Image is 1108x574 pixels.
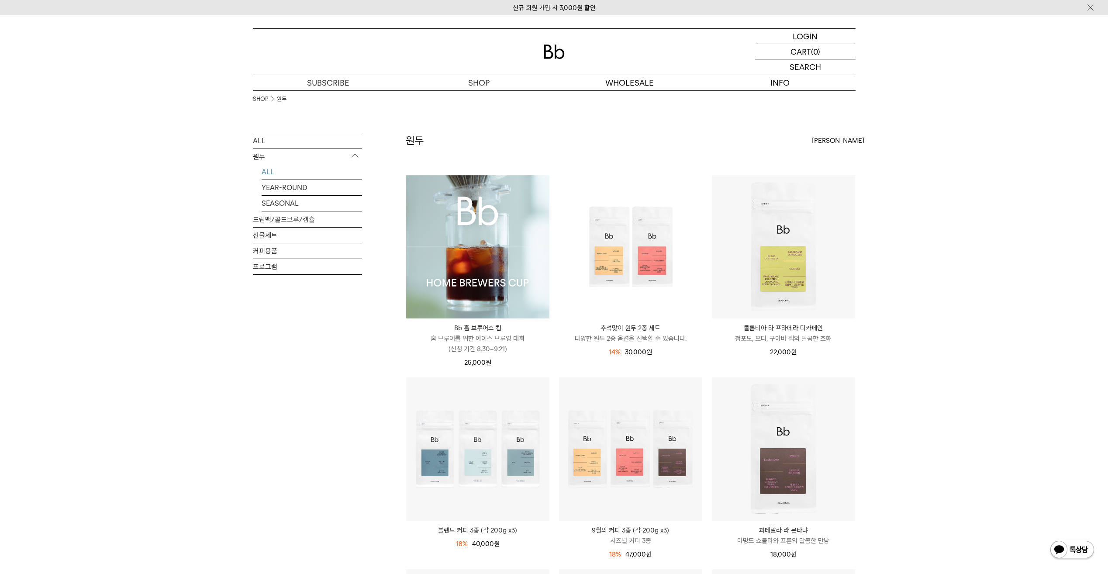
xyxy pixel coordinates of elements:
[406,333,549,354] p: 홈 브루어를 위한 아이스 브루잉 대회 (신청 기간 8.30~9.21)
[712,175,855,318] img: 콜롬비아 라 프라데라 디카페인
[625,348,652,356] span: 30,000
[793,29,818,44] p: LOGIN
[554,75,705,90] p: WHOLESALE
[253,243,362,259] a: 커피용품
[559,377,702,521] img: 9월의 커피 3종 (각 200g x3)
[812,135,864,146] span: [PERSON_NAME]
[262,164,362,180] a: ALL
[791,550,797,558] span: 원
[253,133,362,149] a: ALL
[770,550,797,558] span: 18,000
[790,59,821,75] p: SEARCH
[544,45,565,59] img: 로고
[253,95,268,104] a: SHOP
[625,550,652,558] span: 47,000
[406,377,549,521] img: 블렌드 커피 3종 (각 200g x3)
[770,348,797,356] span: 22,000
[406,323,549,333] p: Bb 홈 브루어스 컵
[712,525,855,536] p: 과테말라 라 몬타냐
[406,133,424,148] h2: 원두
[559,536,702,546] p: 시즈널 커피 3종
[712,333,855,344] p: 청포도, 오디, 구아바 잼의 달콤한 조화
[559,525,702,536] p: 9월의 커피 3종 (각 200g x3)
[559,323,702,344] a: 추석맞이 원두 2종 세트 다양한 원두 2종 옵션을 선택할 수 있습니다.
[253,259,362,274] a: 프로그램
[559,333,702,344] p: 다양한 원두 2종 옵션을 선택할 수 있습니다.
[609,347,621,357] div: 14%
[559,525,702,546] a: 9월의 커피 3종 (각 200g x3) 시즈널 커피 3종
[712,525,855,546] a: 과테말라 라 몬타냐 아망드 쇼콜라와 프룬의 달콤한 만남
[712,323,855,344] a: 콜롬비아 라 프라데라 디카페인 청포도, 오디, 구아바 잼의 달콤한 조화
[755,44,856,59] a: CART (0)
[559,323,702,333] p: 추석맞이 원두 2종 세트
[253,228,362,243] a: 선물세트
[791,348,797,356] span: 원
[456,539,468,549] div: 18%
[277,95,286,104] a: 원두
[406,175,549,318] img: Bb 홈 브루어스 컵
[646,550,652,558] span: 원
[464,359,491,367] span: 25,000
[559,175,702,318] img: 추석맞이 원두 2종 세트
[1049,540,1095,561] img: 카카오톡 채널 1:1 채팅 버튼
[755,29,856,44] a: LOGIN
[253,212,362,227] a: 드립백/콜드브루/캡슐
[609,549,621,560] div: 18%
[494,540,500,548] span: 원
[790,44,811,59] p: CART
[253,149,362,165] p: 원두
[712,536,855,546] p: 아망드 쇼콜라와 프룬의 달콤한 만남
[472,540,500,548] span: 40,000
[406,525,549,536] a: 블렌드 커피 3종 (각 200g x3)
[646,348,652,356] span: 원
[705,75,856,90] p: INFO
[811,44,820,59] p: (0)
[262,180,362,195] a: YEAR-ROUND
[712,377,855,521] img: 과테말라 라 몬타냐
[712,323,855,333] p: 콜롬비아 라 프라데라 디카페인
[404,75,554,90] a: SHOP
[486,359,491,367] span: 원
[253,75,404,90] a: SUBSCRIBE
[406,323,549,354] a: Bb 홈 브루어스 컵 홈 브루어를 위한 아이스 브루잉 대회(신청 기간 8.30~9.21)
[262,196,362,211] a: SEASONAL
[513,4,596,12] a: 신규 회원 가입 시 3,000원 할인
